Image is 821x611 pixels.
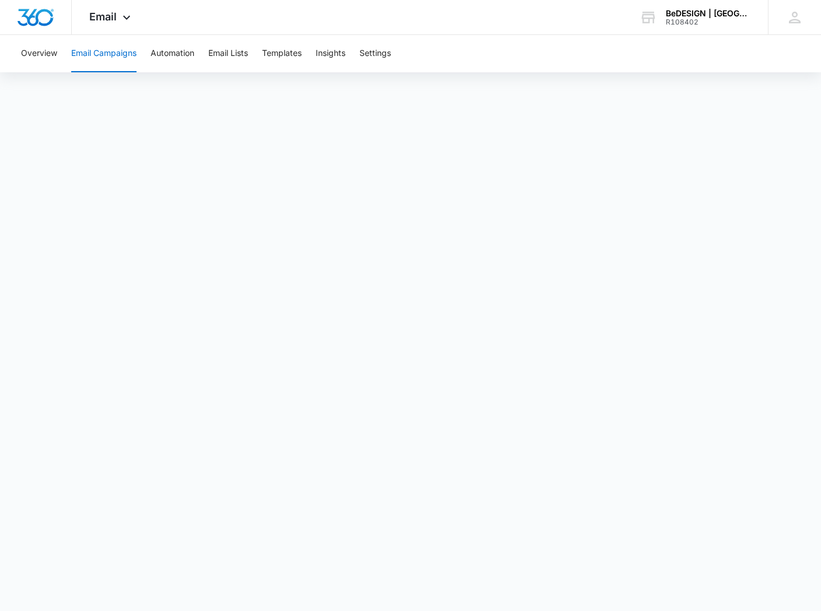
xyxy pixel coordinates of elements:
button: Settings [359,35,391,72]
button: Email Lists [208,35,248,72]
div: account id [666,18,751,26]
span: Email [89,10,117,23]
button: Email Campaigns [71,35,137,72]
div: account name [666,9,751,18]
button: Templates [262,35,302,72]
button: Overview [21,35,57,72]
button: Insights [316,35,345,72]
button: Automation [151,35,194,72]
